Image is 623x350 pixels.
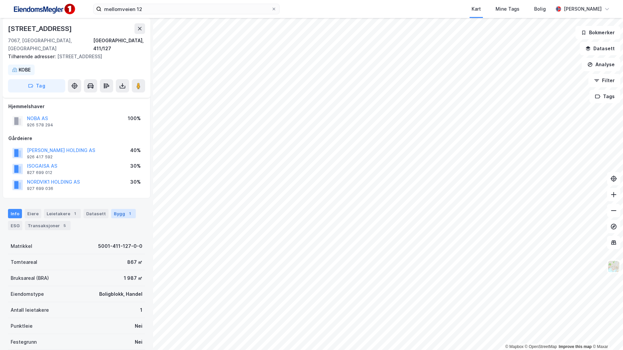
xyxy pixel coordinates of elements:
[8,53,140,61] div: [STREET_ADDRESS]
[130,146,141,154] div: 40%
[580,42,620,55] button: Datasett
[126,210,133,217] div: 1
[93,37,145,53] div: [GEOGRAPHIC_DATA], 411/127
[590,318,623,350] div: Kontrollprogram for chat
[127,258,142,266] div: 867 ㎡
[525,344,557,349] a: OpenStreetMap
[8,23,73,34] div: [STREET_ADDRESS]
[11,306,49,314] div: Antall leietakere
[11,290,44,298] div: Eiendomstype
[11,322,33,330] div: Punktleie
[111,209,136,218] div: Bygg
[27,186,53,191] div: 927 699 036
[588,74,620,87] button: Filter
[135,322,142,330] div: Nei
[559,344,592,349] a: Improve this map
[8,102,145,110] div: Hjemmelshaver
[496,5,519,13] div: Mine Tags
[135,338,142,346] div: Nei
[72,210,78,217] div: 1
[11,274,49,282] div: Bruksareal (BRA)
[607,260,620,273] img: Z
[19,66,31,74] div: KOBE
[11,338,37,346] div: Festegrunn
[8,54,57,59] span: Tilhørende adresser:
[534,5,546,13] div: Bolig
[25,209,41,218] div: Eiere
[84,209,108,218] div: Datasett
[128,114,141,122] div: 100%
[11,258,37,266] div: Tomteareal
[27,122,53,128] div: 926 578 294
[25,221,71,230] div: Transaksjoner
[575,26,620,39] button: Bokmerker
[61,222,68,229] div: 5
[8,134,145,142] div: Gårdeiere
[98,242,142,250] div: 5001-411-127-0-0
[44,209,81,218] div: Leietakere
[102,4,271,14] input: Søk på adresse, matrikkel, gårdeiere, leietakere eller personer
[130,162,141,170] div: 30%
[8,37,93,53] div: 7067, [GEOGRAPHIC_DATA], [GEOGRAPHIC_DATA]
[11,242,32,250] div: Matrikkel
[564,5,602,13] div: [PERSON_NAME]
[589,90,620,103] button: Tags
[140,306,142,314] div: 1
[99,290,142,298] div: Boligblokk, Handel
[11,2,77,17] img: F4PB6Px+NJ5v8B7XTbfpPpyloAAAAASUVORK5CYII=
[505,344,523,349] a: Mapbox
[130,178,141,186] div: 30%
[124,274,142,282] div: 1 987 ㎡
[27,170,52,175] div: 827 699 012
[590,318,623,350] iframe: Chat Widget
[8,209,22,218] div: Info
[8,79,65,92] button: Tag
[472,5,481,13] div: Kart
[27,154,53,160] div: 926 417 592
[8,221,22,230] div: ESG
[582,58,620,71] button: Analyse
